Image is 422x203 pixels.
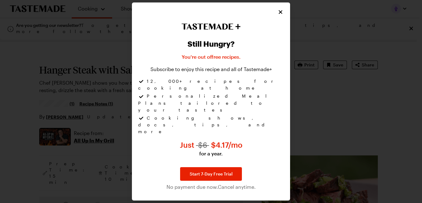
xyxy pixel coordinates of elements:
p: Just $4.17 per month for a year instead of $6 [180,140,243,157]
span: $ 6 [196,140,209,149]
h2: Still Hungry? [188,40,234,48]
p: Subscribe to enjoy this recipe and all of Tastemade+ [150,66,272,73]
a: Start 7-Day Free Trial [180,167,242,181]
li: Personalized Meal Plans tailored to your tastes [138,93,284,114]
button: Close [277,9,284,15]
span: No payment due now. Cancel anytime. [167,183,256,191]
li: 12,000+ recipes for cooking at home [138,78,284,93]
p: You're out of free recipes . [182,53,241,61]
span: Just $ 4.17 /mo [180,140,243,149]
span: Start 7-Day Free Trial [190,171,233,177]
li: Cooking shows, docs, tips, and more [138,115,284,135]
img: Tastemade+ [181,23,241,30]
